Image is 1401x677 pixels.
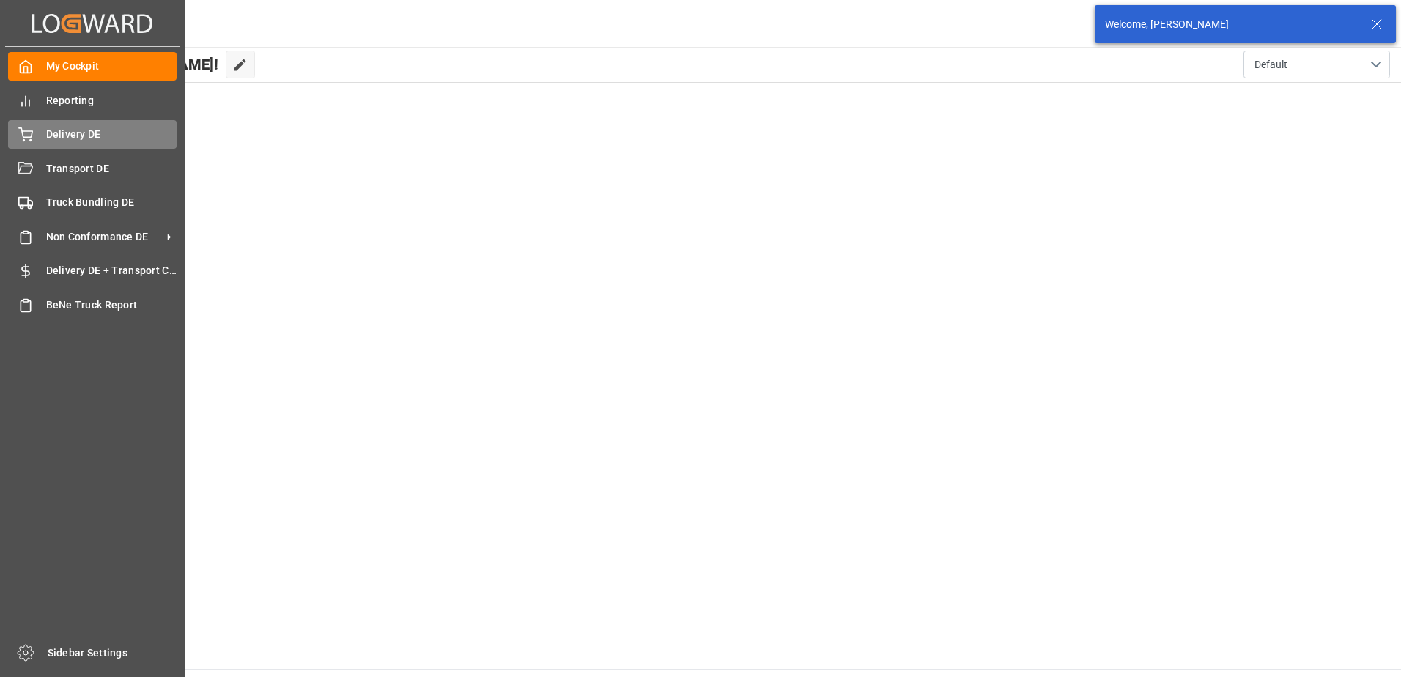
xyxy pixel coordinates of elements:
span: Default [1254,57,1287,73]
span: Hello [PERSON_NAME]! [61,51,218,78]
span: Non Conformance DE [46,229,162,245]
a: Transport DE [8,154,177,182]
a: My Cockpit [8,52,177,81]
span: My Cockpit [46,59,177,74]
div: Welcome, [PERSON_NAME] [1105,17,1357,32]
a: BeNe Truck Report [8,290,177,319]
span: Reporting [46,93,177,108]
button: open menu [1243,51,1390,78]
span: Delivery DE [46,127,177,142]
a: Truck Bundling DE [8,188,177,217]
a: Reporting [8,86,177,114]
a: Delivery DE [8,120,177,149]
span: Sidebar Settings [48,645,179,661]
span: Transport DE [46,161,177,177]
span: Truck Bundling DE [46,195,177,210]
span: BeNe Truck Report [46,297,177,313]
span: Delivery DE + Transport Cost [46,263,177,278]
a: Delivery DE + Transport Cost [8,256,177,285]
